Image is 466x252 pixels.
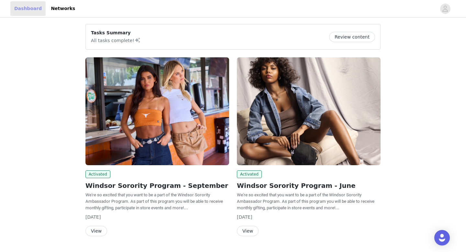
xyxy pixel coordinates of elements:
[237,170,262,178] span: Activated
[237,214,252,220] span: [DATE]
[47,1,79,16] a: Networks
[91,29,141,36] p: Tasks Summary
[85,57,229,165] img: Windsor
[237,181,381,190] h2: Windsor Sorority Program - June
[85,214,101,220] span: [DATE]
[85,192,223,210] span: We're so excited that you want to be a part of the Windsor Sorority Ambassador Program. As part o...
[237,226,259,236] button: View
[91,36,141,44] p: All tasks complete!
[85,181,229,190] h2: Windsor Sorority Program - September
[329,32,375,42] button: Review content
[237,192,374,210] span: We're so excited that you want to be a part of the Windsor Sorority Ambassador Program. As part o...
[85,226,107,236] button: View
[10,1,46,16] a: Dashboard
[434,230,450,246] div: Open Intercom Messenger
[237,229,259,234] a: View
[442,4,448,14] div: avatar
[85,229,107,234] a: View
[237,57,381,165] img: Windsor
[85,170,110,178] span: Activated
